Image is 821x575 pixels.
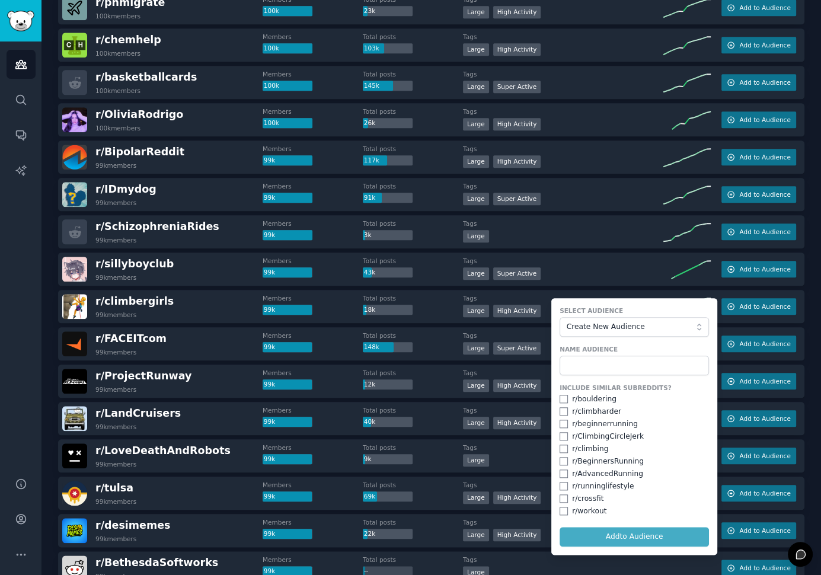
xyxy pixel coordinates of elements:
div: 99k members [95,497,136,506]
span: r/ IDmydog [95,183,156,195]
div: 40k [363,417,413,427]
img: OliviaRodrigo [62,107,87,132]
div: 99k [263,342,312,353]
div: 12k [363,379,413,390]
dt: Tags [463,331,663,340]
span: Add to Audience [739,41,790,49]
img: GummySearch logo [7,11,34,31]
button: Add to Audience [721,522,796,539]
dt: Total posts [363,518,463,526]
div: Large [463,230,489,242]
dt: Tags [463,294,663,302]
div: 99k [263,267,312,278]
dt: Members [263,145,363,153]
div: 99k [263,454,312,465]
span: Add to Audience [739,190,790,199]
dt: Members [263,369,363,377]
div: 148k [363,342,413,353]
dt: Tags [463,518,663,526]
div: r/ runninglifestyle [572,481,634,492]
span: Add to Audience [739,302,790,311]
dt: Tags [463,369,663,377]
div: Large [463,529,489,541]
div: 100k members [95,49,140,57]
span: Add to Audience [739,414,790,423]
dt: Total posts [363,145,463,153]
div: 99k [263,417,312,427]
label: Include Similar Subreddits? [560,384,709,392]
span: Add to Audience [739,452,790,460]
img: BipolarReddit [62,145,87,170]
div: 99k [263,193,312,203]
span: r/ climbergirls [95,295,174,307]
dt: Tags [463,555,663,564]
div: 99k [263,491,312,502]
span: Add to Audience [739,564,790,572]
div: Large [463,43,489,56]
div: High Activity [493,305,541,317]
button: Add to Audience [721,410,796,427]
div: Large [463,379,489,392]
dt: Tags [463,406,663,414]
dt: Total posts [363,443,463,452]
div: Large [463,417,489,429]
span: Add to Audience [739,340,790,348]
div: 99k members [95,423,136,431]
img: desimemes [62,518,87,543]
div: r/ beginnerrunning [572,419,638,430]
dt: Tags [463,219,663,228]
div: 99k members [95,535,136,543]
span: Add to Audience [739,78,790,87]
div: 100k members [95,12,140,20]
span: Add to Audience [739,526,790,535]
img: chemhelp [62,33,87,57]
div: 99k members [95,460,136,468]
div: 99k members [95,385,136,394]
div: High Activity [493,155,541,168]
div: High Activity [493,491,541,504]
button: Add to Audience [721,298,796,315]
button: Add to Audience [721,223,796,240]
button: Add to Audience [721,186,796,203]
button: Add to Audience [721,448,796,464]
img: sillyboyclub [62,257,87,282]
div: Large [463,193,489,205]
span: Add to Audience [739,4,790,12]
div: 99k members [95,273,136,282]
div: 100k [263,118,312,129]
span: r/ basketballcards [95,71,197,83]
button: Add to Audience [721,111,796,128]
dt: Tags [463,107,663,116]
div: 3k [363,230,413,241]
div: 117k [363,155,413,166]
div: Large [463,305,489,317]
div: Large [463,454,489,467]
dt: Total posts [363,257,463,265]
span: r/ chemhelp [95,34,161,46]
div: r/ bouldering [572,394,616,405]
div: 99k [263,155,312,166]
div: Large [463,155,489,168]
div: High Activity [493,529,541,541]
dt: Members [263,70,363,78]
div: Large [463,342,489,354]
dt: Total posts [363,70,463,78]
div: 100k [263,81,312,91]
dt: Total posts [363,33,463,41]
div: r/ climbing [572,444,608,455]
div: 99k members [95,311,136,319]
div: r/ workout [572,506,606,517]
div: Large [463,81,489,93]
label: Select Audience [560,306,709,315]
div: r/ climbharder [572,407,621,417]
dt: Tags [463,257,663,265]
div: 99k members [95,199,136,207]
span: r/ ProjectRunway [95,370,191,382]
span: r/ desimemes [95,519,170,531]
div: Super Active [493,267,541,280]
span: r/ BipolarReddit [95,146,184,158]
div: 22k [363,529,413,539]
dt: Members [263,219,363,228]
dt: Members [263,33,363,41]
div: r/ AdvancedRunning [572,469,643,480]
